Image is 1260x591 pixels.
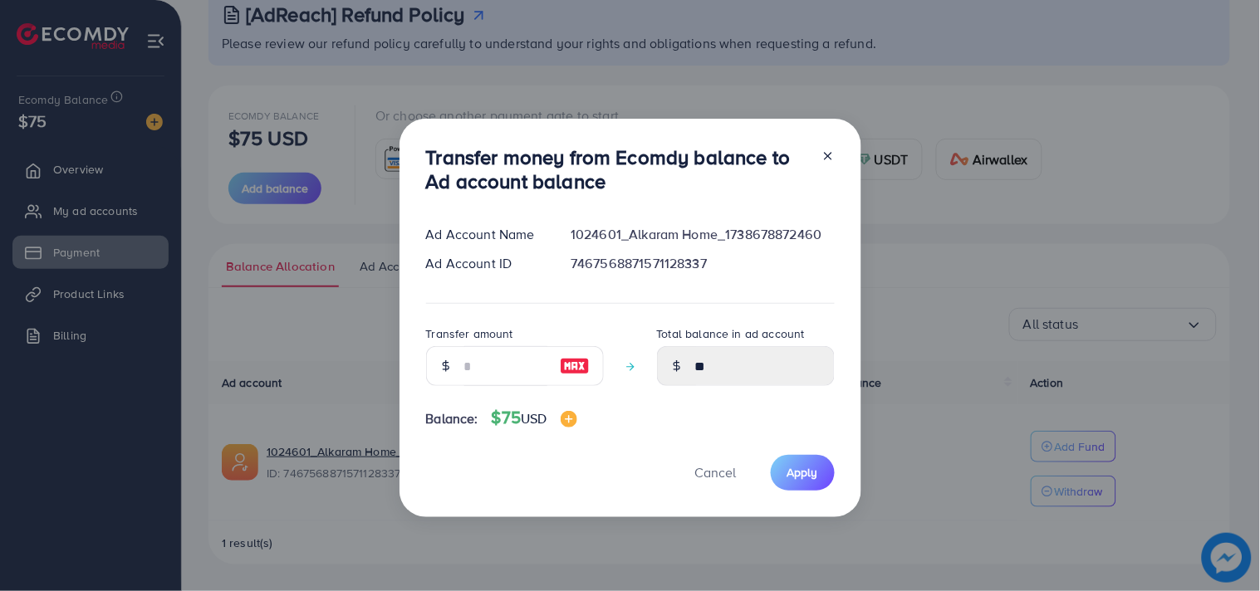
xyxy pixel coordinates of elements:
span: Apply [787,464,818,481]
div: 1024601_Alkaram Home_1738678872460 [557,225,847,244]
span: USD [521,409,547,427]
label: Transfer amount [426,325,513,342]
span: Cancel [695,463,737,481]
label: Total balance in ad account [657,325,805,342]
div: Ad Account ID [413,254,558,273]
button: Apply [771,455,835,491]
h4: $75 [492,408,577,428]
button: Cancel [674,455,757,491]
span: Balance: [426,409,478,428]
div: Ad Account Name [413,225,558,244]
div: 7467568871571128337 [557,254,847,273]
h3: Transfer money from Ecomdy balance to Ad account balance [426,145,808,193]
img: image [561,411,577,427]
img: image [560,356,590,376]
